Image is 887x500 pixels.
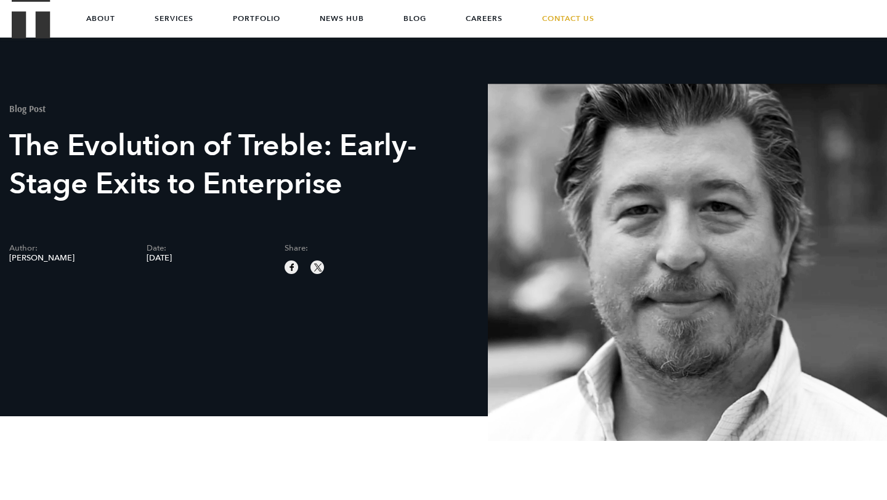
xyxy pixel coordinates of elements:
span: [DATE] [147,254,265,262]
img: facebook sharing button [286,262,298,273]
mark: Blog Post [9,103,46,115]
span: Date: [147,244,265,252]
h1: The Evolution of Treble: Early-Stage Exits to Enterprise [9,127,422,203]
span: [PERSON_NAME] [9,254,128,262]
img: twitter sharing button [312,262,323,273]
span: Author: [9,244,128,252]
span: Share: [285,244,403,252]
